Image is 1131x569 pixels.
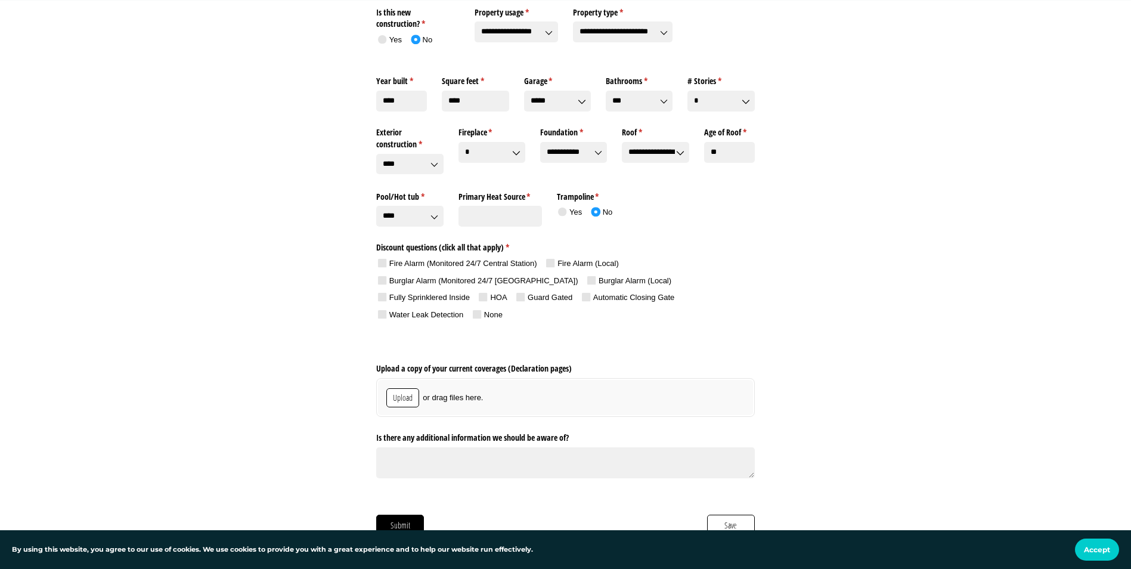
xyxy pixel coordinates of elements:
div: Burglar Alarm (Local) [599,276,671,286]
label: Exterior construction [376,123,443,150]
legend: Is this new construction? [376,2,460,30]
button: Accept [1075,539,1119,561]
div: Fire Alarm (Local) [557,258,619,269]
label: Square feet [442,72,509,87]
span: Submit [390,519,411,532]
label: Year built [376,72,427,87]
label: Fireplace [458,123,525,138]
button: Save [707,515,755,536]
div: Burglar Alarm (Monitored 24/​7 [GEOGRAPHIC_DATA]) [389,276,578,286]
label: Property type [573,2,673,18]
div: Automatic Closing Gate [593,292,675,303]
div: Fully Sprinklered Inside [389,292,470,303]
div: Fire Alarm (Monitored 24/​7 Central Station) [389,258,537,269]
div: Guard Gated [528,292,572,303]
label: # Stories [687,72,754,87]
div: None [484,310,503,320]
div: No [603,207,613,218]
label: Pool/​Hot tub [376,187,443,202]
p: By using this website, you agree to our use of cookies. We use cookies to provide you with a grea... [12,545,533,555]
label: Bathrooms [606,72,673,87]
div: HOA [490,292,507,303]
span: Accept [1084,545,1110,554]
div: Water Leak Detection [389,310,464,320]
div: checkbox-group [376,257,754,325]
div: No [423,35,433,45]
label: Garage [524,72,591,87]
span: Upload [392,391,413,404]
label: Is there any additional information we should be aware of? [376,428,754,444]
label: Foundation [540,123,607,138]
button: Submit [376,515,424,536]
button: Upload [386,388,419,407]
span: Save [724,519,738,532]
label: Roof [622,123,689,138]
legend: Trampoline [557,187,640,202]
label: Age of Roof [704,123,755,138]
span: or drag files here. [423,392,483,403]
label: Upload a copy of your current coverages (Declaration pages) [376,359,754,375]
label: Property usage [475,2,558,18]
div: Yes [569,207,582,218]
legend: Discount questions (click all that apply) [376,238,754,253]
label: Primary Heat Source [458,187,542,202]
div: Yes [389,35,402,45]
